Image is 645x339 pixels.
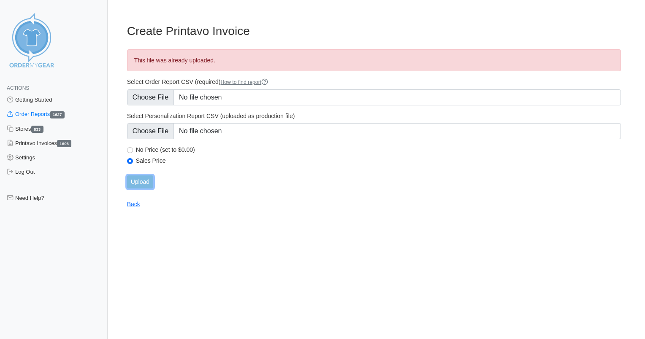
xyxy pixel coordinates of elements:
[127,78,621,86] label: Select Order Report CSV (required)
[7,85,29,91] span: Actions
[31,126,43,133] span: 833
[127,24,621,38] h3: Create Printavo Invoice
[136,157,621,164] label: Sales Price
[127,49,621,71] div: This file was already uploaded.
[127,201,140,207] a: Back
[127,175,153,188] input: Upload
[50,111,64,118] span: 1627
[57,140,71,147] span: 1606
[136,146,621,153] label: No Price (set to $0.00)
[220,79,268,85] a: How to find report
[127,112,621,120] label: Select Personalization Report CSV (uploaded as production file)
